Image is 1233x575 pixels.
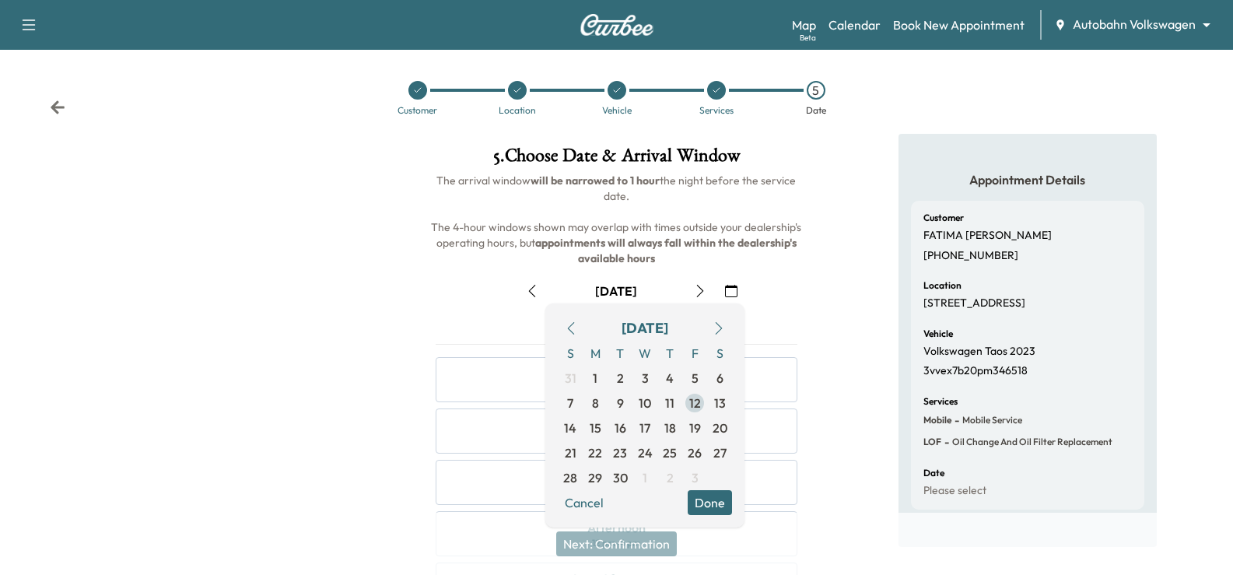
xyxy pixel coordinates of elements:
[567,394,573,412] span: 7
[707,341,732,366] span: S
[563,468,577,487] span: 28
[716,369,723,387] span: 6
[713,419,727,437] span: 20
[713,444,727,462] span: 27
[593,369,597,387] span: 1
[959,414,1022,426] span: Mobile Service
[592,394,599,412] span: 8
[666,369,674,387] span: 4
[792,16,816,34] a: MapBeta
[499,106,536,115] div: Location
[923,345,1035,359] p: Volkswagen Taos 2023
[663,444,677,462] span: 25
[632,341,657,366] span: W
[923,229,1052,243] p: FATIMA [PERSON_NAME]
[588,468,602,487] span: 29
[431,174,804,265] span: The arrival window the night before the service date. The 4-hour windows shown may overlap with t...
[699,106,734,115] div: Services
[398,106,437,115] div: Customer
[923,281,962,290] h6: Location
[531,174,660,188] b: will be narrowed to 1 hour
[583,341,608,366] span: M
[923,468,944,478] h6: Date
[613,444,627,462] span: 23
[923,414,951,426] span: Mobile
[923,364,1028,378] p: 3vvex7b20pm346518
[923,436,941,448] span: LOF
[689,419,701,437] span: 19
[941,434,949,450] span: -
[642,369,649,387] span: 3
[800,32,816,44] div: Beta
[657,341,682,366] span: T
[665,394,674,412] span: 11
[588,444,602,462] span: 22
[923,213,964,223] h6: Customer
[682,341,707,366] span: F
[714,394,726,412] span: 13
[807,81,825,100] div: 5
[595,282,637,300] div: [DATE]
[692,369,699,387] span: 5
[535,236,799,265] b: appointments will always fall within the dealership's available hours
[639,394,651,412] span: 10
[564,419,576,437] span: 14
[639,419,650,437] span: 17
[638,444,653,462] span: 24
[951,412,959,428] span: -
[608,341,632,366] span: T
[667,468,674,487] span: 2
[893,16,1025,34] a: Book New Appointment
[622,317,668,339] div: [DATE]
[558,490,611,515] button: Cancel
[613,468,628,487] span: 30
[1073,16,1196,33] span: Autobahn Volkswagen
[664,419,676,437] span: 18
[688,490,732,515] button: Done
[689,394,701,412] span: 12
[923,484,986,498] p: Please select
[949,436,1112,448] span: Oil Change and Oil Filter Replacement
[688,444,702,462] span: 26
[643,468,647,487] span: 1
[565,369,576,387] span: 31
[590,419,601,437] span: 15
[923,296,1025,310] p: [STREET_ADDRESS]
[602,106,632,115] div: Vehicle
[617,394,624,412] span: 9
[580,14,654,36] img: Curbee Logo
[923,397,958,406] h6: Services
[615,419,626,437] span: 16
[923,249,1018,263] p: [PHONE_NUMBER]
[806,106,826,115] div: Date
[923,329,953,338] h6: Vehicle
[692,468,699,487] span: 3
[828,16,881,34] a: Calendar
[50,100,65,115] div: Back
[911,171,1144,188] h5: Appointment Details
[617,369,624,387] span: 2
[423,146,809,173] h1: 5 . Choose Date & Arrival Window
[565,444,576,462] span: 21
[558,341,583,366] span: S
